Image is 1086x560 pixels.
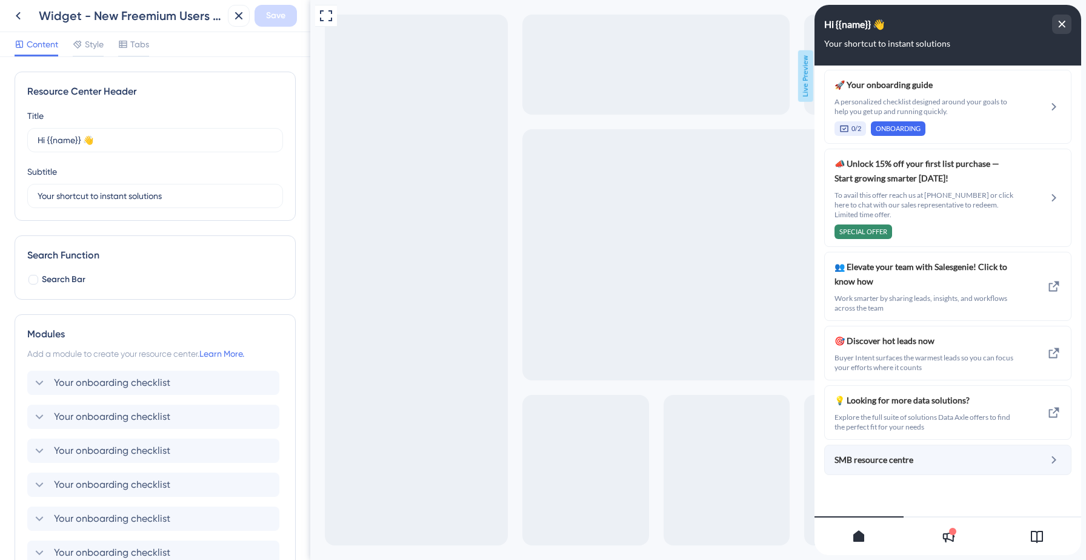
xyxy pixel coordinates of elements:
span: Work smarter by sharing leads, insights, and workflows across the team [20,289,201,308]
span: Style [85,37,104,52]
span: Your onboarding checklist [54,376,170,390]
div: Your onboarding checklist [27,439,283,463]
div: Your onboarding checklist [27,371,283,395]
span: Your onboarding checklist [54,410,170,424]
div: Elevate your team with Salesgenie! Click to know how [20,255,201,308]
span: Growth Hub [28,4,81,18]
div: SMB resource centre [20,448,201,462]
span: Search Bar [42,272,85,287]
div: Title [27,109,44,123]
a: Learn More. [199,349,244,359]
span: ONBOARDING [61,119,106,129]
span: Tabs [130,37,149,52]
div: 3 [90,7,93,16]
span: Add a module to create your resource center. [27,349,199,359]
span: A personalized checklist designed around your goals to help you get up and running quickly. [20,92,201,112]
div: Unlock 15% off your first list purchase — Start growing smarter today! [20,152,201,234]
span: 💡 Looking for more data solutions? [20,388,201,403]
input: Title [38,133,273,147]
div: Your onboarding guide [20,73,201,131]
div: Search Function [27,248,283,263]
div: Looking for more data solutions? [20,388,201,427]
div: Discover hot leads now [20,329,201,368]
div: close resource center [238,10,257,29]
span: Buyer Intent surfaces the warmest leads so you can focus your efforts where it counts [20,348,201,368]
span: SPECIAL OFFER [25,222,73,232]
span: 📣 Unlock 15% off your first list purchase — Start growing smarter [DATE]! [20,152,201,181]
input: Description [38,189,273,203]
div: Widget - New Freemium Users (Post internal Feedback) [39,7,223,24]
span: SMB resource centre [20,448,182,462]
div: Subtitle [27,164,57,179]
div: Your onboarding checklist [27,405,283,429]
button: Save [255,5,297,27]
span: Your shortcut to instant solutions [10,34,136,44]
span: Content [27,37,58,52]
div: Your onboarding checklist [27,507,283,531]
span: 🎯 Discover hot leads now [20,329,201,343]
span: Hi {{name}} 👋 [10,10,70,29]
span: 👥 Elevate your team with Salesgenie! Click to know how [20,255,201,284]
div: Resource Center Header [27,84,283,99]
span: 🚀 Your onboarding guide [20,73,201,87]
span: Explore the full suite of solutions Data Axle offers to find the perfect fit for your needs [20,408,201,427]
span: Your onboarding checklist [54,444,170,458]
span: To avail this offer reach us at [PHONE_NUMBER] or click here to chat with our sales representativ... [20,186,201,215]
span: Your onboarding checklist [54,511,170,526]
span: Your onboarding checklist [54,545,170,560]
span: Live Preview [488,50,503,102]
span: 0/2 [37,119,47,129]
span: Your onboarding checklist [54,477,170,492]
div: Modules [27,327,283,342]
div: Your onboarding checklist [27,473,283,497]
span: Save [266,8,285,23]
